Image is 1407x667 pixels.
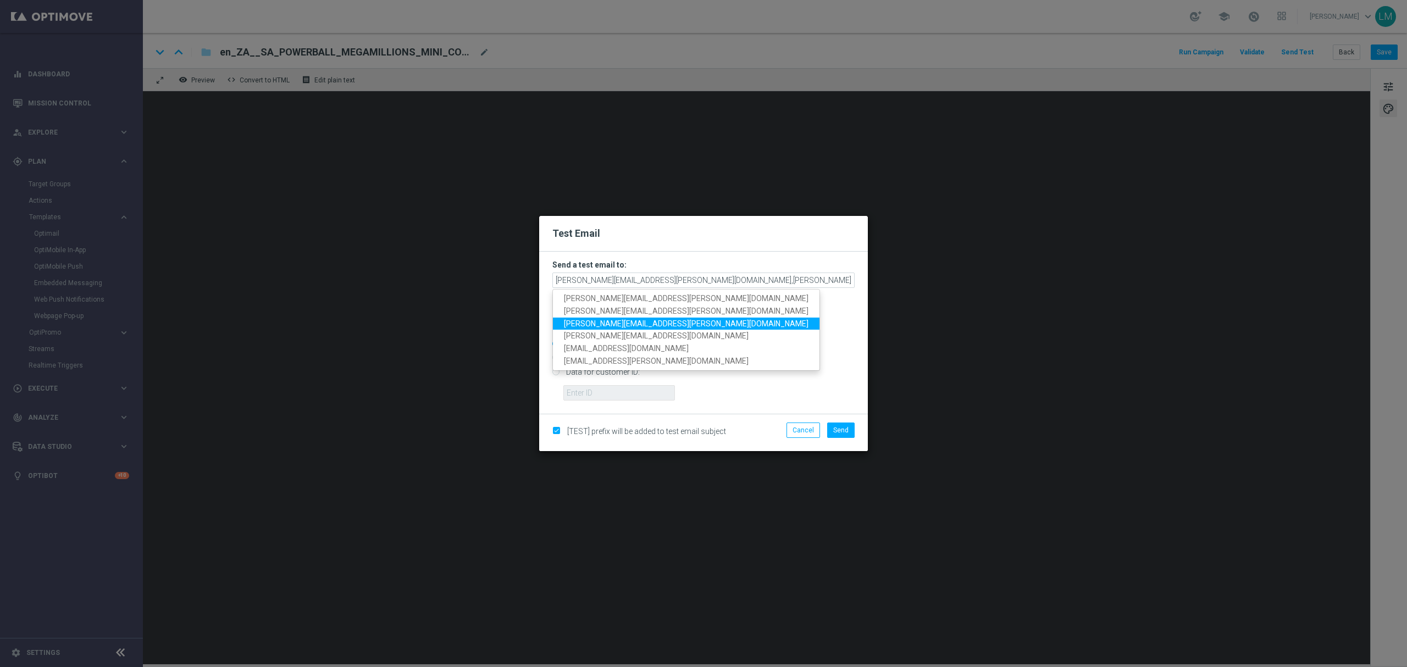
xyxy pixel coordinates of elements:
span: [EMAIL_ADDRESS][DOMAIN_NAME] [564,344,689,353]
span: Send [833,426,849,434]
a: [PERSON_NAME][EMAIL_ADDRESS][PERSON_NAME][DOMAIN_NAME] [553,292,819,305]
span: [PERSON_NAME][EMAIL_ADDRESS][PERSON_NAME][DOMAIN_NAME] [564,319,808,327]
span: [EMAIL_ADDRESS][PERSON_NAME][DOMAIN_NAME] [564,357,749,365]
button: Cancel [786,423,820,438]
a: [PERSON_NAME][EMAIL_ADDRESS][PERSON_NAME][DOMAIN_NAME] [553,305,819,318]
a: [PERSON_NAME][EMAIL_ADDRESS][DOMAIN_NAME] [553,330,819,342]
a: [PERSON_NAME][EMAIL_ADDRESS][PERSON_NAME][DOMAIN_NAME] [553,317,819,330]
span: [PERSON_NAME][EMAIL_ADDRESS][PERSON_NAME][DOMAIN_NAME] [564,294,808,303]
input: Enter ID [563,385,675,401]
span: [TEST] prefix will be added to test email subject [567,427,726,436]
span: [PERSON_NAME][EMAIL_ADDRESS][PERSON_NAME][DOMAIN_NAME] [564,307,808,315]
a: [EMAIL_ADDRESS][DOMAIN_NAME] [553,342,819,355]
h2: Test Email [552,227,855,240]
button: Send [827,423,855,438]
span: [PERSON_NAME][EMAIL_ADDRESS][DOMAIN_NAME] [564,331,749,340]
a: [EMAIL_ADDRESS][PERSON_NAME][DOMAIN_NAME] [553,355,819,368]
h3: Send a test email to: [552,260,855,270]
